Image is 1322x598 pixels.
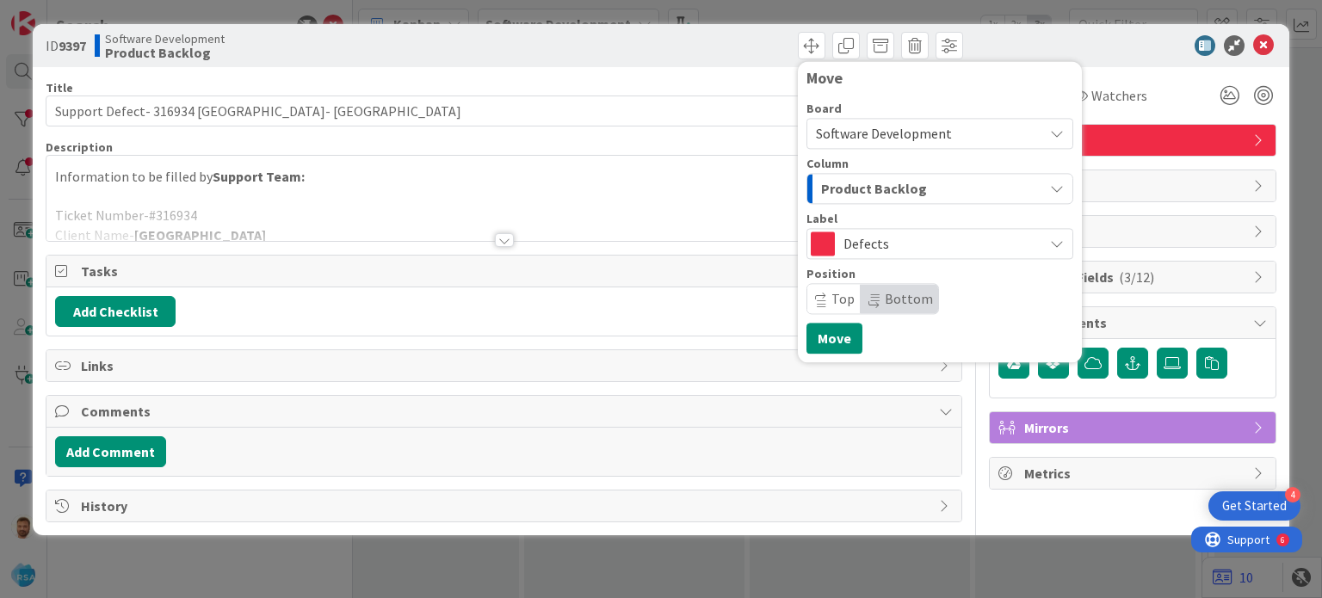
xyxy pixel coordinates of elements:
span: ( 3/12 ) [1119,268,1154,286]
b: Product Backlog [105,46,225,59]
span: Defects [1024,130,1245,151]
span: Block [1024,221,1245,242]
span: Attachments [1024,312,1245,333]
span: Top [831,290,855,307]
span: Support [36,3,78,23]
span: Bottom [885,290,933,307]
span: Position [806,268,856,280]
button: Move [806,323,862,354]
div: Move [806,70,1073,87]
strong: Support Team: [213,168,305,185]
div: 6 [90,7,94,21]
div: Open Get Started checklist, remaining modules: 4 [1208,491,1300,521]
b: 9397 [59,37,86,54]
span: Software Development [816,125,952,142]
button: Add Comment [55,436,166,467]
span: Mirrors [1024,417,1245,438]
label: Title [46,80,73,96]
span: Defects [843,231,1035,256]
span: Product Backlog [821,177,927,200]
input: type card name here... [46,96,961,126]
span: Description [46,139,113,155]
span: Custom Fields [1024,267,1245,287]
span: Metrics [1024,463,1245,484]
span: Software Development [105,32,225,46]
p: Information to be filled by [55,167,952,187]
span: Board [806,102,842,114]
span: Dates [1024,176,1245,196]
div: 4 [1285,487,1300,502]
span: Links [81,355,930,376]
span: Tasks [81,261,930,281]
span: History [81,496,930,516]
span: Label [806,213,837,225]
span: Comments [81,401,930,422]
span: Watchers [1091,85,1147,106]
span: ID [46,35,86,56]
button: Add Checklist [55,296,176,327]
button: Product Backlog [806,173,1073,204]
div: Get Started [1222,497,1287,515]
span: Column [806,157,849,170]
